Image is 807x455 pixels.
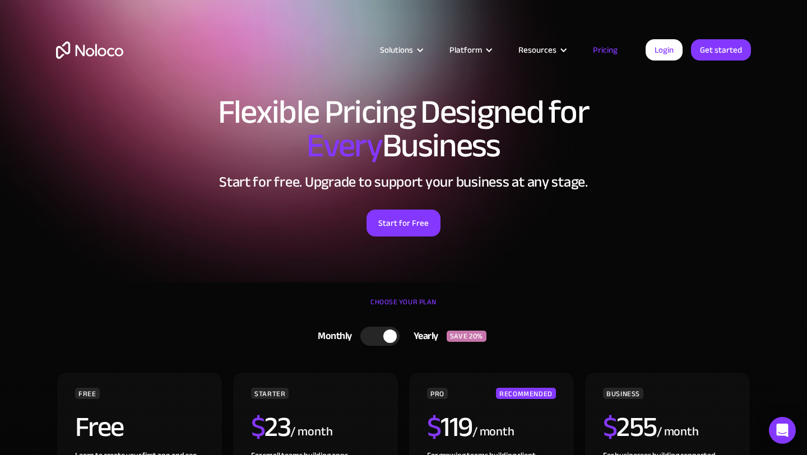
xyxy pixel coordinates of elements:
[304,328,360,345] div: Monthly
[380,43,413,57] div: Solutions
[251,413,291,441] h2: 23
[449,43,482,57] div: Platform
[307,114,382,177] span: Every
[496,388,556,399] div: RECOMMENDED
[603,388,643,399] div: BUSINESS
[366,43,435,57] div: Solutions
[427,413,472,441] h2: 119
[579,43,632,57] a: Pricing
[603,401,617,453] span: $
[646,39,683,61] a: Login
[56,95,751,162] h1: Flexible Pricing Designed for Business
[427,388,448,399] div: PRO
[427,401,441,453] span: $
[400,328,447,345] div: Yearly
[447,331,486,342] div: SAVE 20%
[691,39,751,61] a: Get started
[518,43,556,57] div: Resources
[504,43,579,57] div: Resources
[769,417,796,444] div: Open Intercom Messenger
[56,174,751,191] h2: Start for free. Upgrade to support your business at any stage.
[56,41,123,59] a: home
[657,423,699,441] div: / month
[251,401,265,453] span: $
[75,388,100,399] div: FREE
[56,294,751,322] div: CHOOSE YOUR PLAN
[290,423,332,441] div: / month
[472,423,514,441] div: / month
[435,43,504,57] div: Platform
[603,413,657,441] h2: 255
[75,413,124,441] h2: Free
[251,388,289,399] div: STARTER
[367,210,440,236] a: Start for Free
